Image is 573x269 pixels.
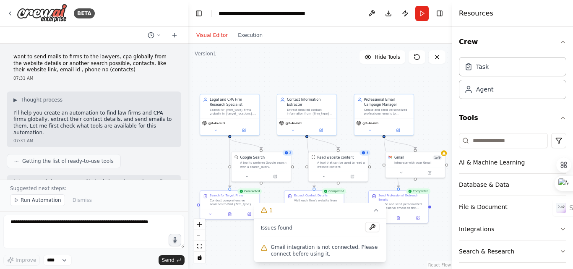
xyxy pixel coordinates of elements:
[194,252,205,263] button: toggle interactivity
[10,185,178,192] p: Suggested next steps:
[200,94,260,136] div: Legal and CPA Firm Research SpecialistSearch for {firm_type} firms globally in {target_locations}...
[287,97,333,107] div: Contact Information Extractor
[368,190,429,223] div: CompletedSend Professional Outreach EmailsCreate and send personalized professional emails to the...
[459,196,566,218] button: File & Document
[459,30,566,54] button: Crew
[74,8,95,18] div: BETA
[168,30,181,40] button: Start a new chat
[459,8,493,18] h4: Resources
[254,203,386,218] button: 1
[193,8,205,19] button: Hide left sidebar
[382,137,418,149] g: Edge from 1fcb8c99-522e-447e-8e2b-f566535e1f7f to f83ffd1b-2a6e-4261-a5cc-bd01fcce81de
[17,4,67,23] img: Logo
[384,128,412,133] button: Open in side panel
[231,152,292,182] div: 2SerplyWebSearchToolGoogle SearchA tool to perform Google search with a search_query.
[194,219,205,263] div: React Flow controls
[13,75,175,81] div: 07:31 AM
[317,161,365,168] div: A tool that can be used to read a website content.
[307,128,335,133] button: Open in side panel
[3,255,40,266] button: Improve
[476,63,489,71] div: Task
[277,94,337,136] div: Contact Information ExtractorExtract detailed contact information from {firm_type} firm websites ...
[406,188,430,194] div: Completed
[13,54,175,73] p: want to send mails to firms to the lawyers, cpa globally from the website details or another sear...
[378,202,425,210] div: Create and send personalized professional emails to the identified {firm_type} firms using their ...
[311,155,315,159] img: ScrapeWebsiteTool
[305,133,341,149] g: Edge from 955f2f31-ee0a-4d27-bac2-82e01f0ffb64 to 2e148964-6629-47b2-897c-50b719ac943a
[210,108,256,115] div: Search for {firm_type} firms globally in {target_locations}, focusing on finding reputable firms ...
[16,257,36,264] span: Improve
[322,188,346,194] div: Completed
[210,198,256,206] div: Conduct comprehensive searches to find {firm_type} firms in {target_locations} that match the cri...
[382,137,401,188] g: Edge from 1fcb8c99-522e-447e-8e2b-f566535e1f7f to bc5d5901-2352-4425-9f65-0e567d838fee
[388,155,392,159] img: Gmail
[240,161,288,168] div: A tool to perform Google search with a search_query.
[388,215,409,221] button: View output
[21,197,61,204] span: Run Automation
[73,197,92,204] span: Dismiss
[434,8,445,19] button: Hide right sidebar
[459,174,566,196] button: Database & Data
[13,97,17,103] span: ▶
[409,215,426,221] button: Open in side panel
[385,152,445,178] div: GmailGmail1of9Integrate with your Gmail
[459,218,566,240] button: Integrations
[459,151,566,173] button: AI & Machine Learning
[13,110,175,136] p: I'll help you create an automation to find law firms and CPA firms globally, extract their contac...
[169,234,181,246] button: Click to speak your automation idea
[230,128,258,133] button: Open in side panel
[285,121,302,125] span: gpt-4o-mini
[227,138,232,188] g: Edge from 1f0aff8a-ea74-4fb7-a88b-7e892a5e0608 to 96b50d81-937b-4818-97b1-5d16395e591e
[13,138,175,144] div: 07:31 AM
[208,121,225,125] span: gpt-4o-mini
[359,50,405,64] button: Hide Tools
[191,30,233,40] button: Visual Editor
[289,151,291,154] span: 2
[308,152,368,182] div: 8ScrapeWebsiteToolRead website contentA tool that can be used to read a website content.
[364,97,411,107] div: Professional Email Campaign Manager
[375,54,400,60] span: Hide Tools
[459,240,566,262] button: Search & Research
[200,190,260,219] div: CompletedSearch for Target FirmsConduct comprehensive searches to find {firm_type} firms in {targ...
[339,174,366,180] button: Open in side panel
[162,257,175,264] span: Send
[210,97,256,107] div: Legal and CPA Firm Research Specialist
[432,155,442,160] span: Number of enabled actions
[354,94,414,136] div: Professional Email Campaign ManagerCreate and send personalized professional emails to {firm_type...
[364,108,411,115] div: Create and send personalized professional emails to {firm_type} firms using the extracted contact...
[144,30,164,40] button: Switch to previous chat
[195,50,216,57] div: Version 1
[194,219,205,230] button: zoom in
[476,85,493,94] div: Agent
[287,108,333,115] div: Extract detailed contact information from {firm_type} firm websites including email addresses, ph...
[294,198,341,206] div: Visit each firm's website from the search results and systematically extract contact information ...
[237,188,262,194] div: Completed
[21,97,63,103] span: Thought process
[394,161,442,165] div: Integrate with your Gmail
[194,241,205,252] button: fit view
[234,155,238,159] img: SerplyWebSearchTool
[362,121,379,125] span: gpt-4o-mini
[194,230,205,241] button: zoom out
[378,194,425,201] div: Send Professional Outreach Emails
[233,30,268,40] button: Execution
[394,155,404,160] div: Gmail
[68,194,96,206] button: Dismiss
[367,151,368,154] span: 8
[13,178,175,191] p: Let me search for more specific tools for web search, email sending, and contact extraction:
[459,106,566,130] button: Tools
[294,194,328,198] div: Extract Contact Details
[416,170,443,176] button: Open in side panel
[219,9,305,18] nav: breadcrumb
[13,97,63,103] button: ▶Thought process
[159,255,185,265] button: Send
[269,206,273,214] span: 1
[10,194,65,206] button: Run Automation
[284,190,344,219] div: CompletedExtract Contact DetailsVisit each firm's website from the search results and systematica...
[240,155,265,160] div: Google Search
[210,194,243,198] div: Search for Target Firms
[261,225,293,231] span: Issues found
[317,155,354,160] div: Read website content
[219,211,240,217] button: View output
[241,211,257,217] button: Open in side panel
